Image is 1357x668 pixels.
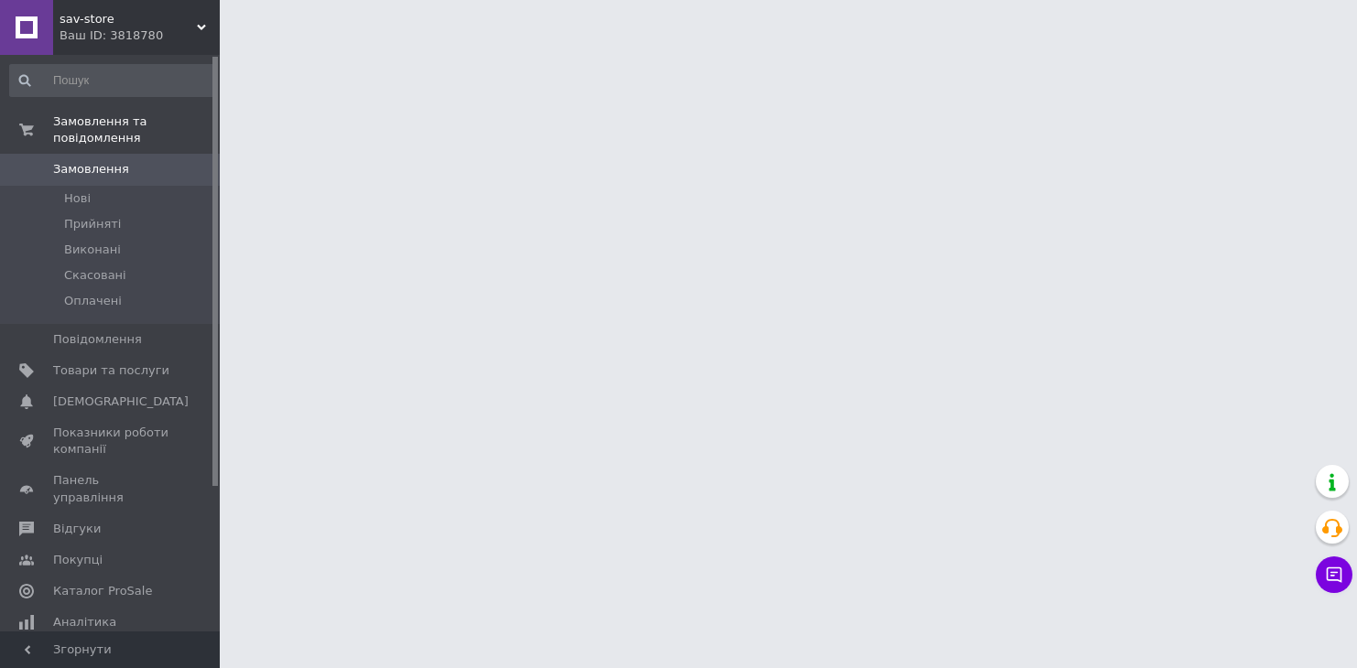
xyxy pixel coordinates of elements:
button: Чат з покупцем [1316,556,1352,593]
input: Пошук [9,64,216,97]
span: Товари та послуги [53,362,169,379]
span: Аналітика [53,614,116,630]
span: sav-store [60,11,197,27]
span: Виконані [64,242,121,258]
span: Показники роботи компанії [53,425,169,458]
span: Нові [64,190,91,207]
span: Оплачені [64,293,122,309]
div: Ваш ID: 3818780 [60,27,220,44]
span: Прийняті [64,216,121,232]
span: Повідомлення [53,331,142,348]
span: Каталог ProSale [53,583,152,599]
span: Панель управління [53,472,169,505]
span: Замовлення та повідомлення [53,113,220,146]
span: [DEMOGRAPHIC_DATA] [53,393,189,410]
span: Покупці [53,552,103,568]
span: Скасовані [64,267,126,284]
span: Замовлення [53,161,129,178]
span: Відгуки [53,521,101,537]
